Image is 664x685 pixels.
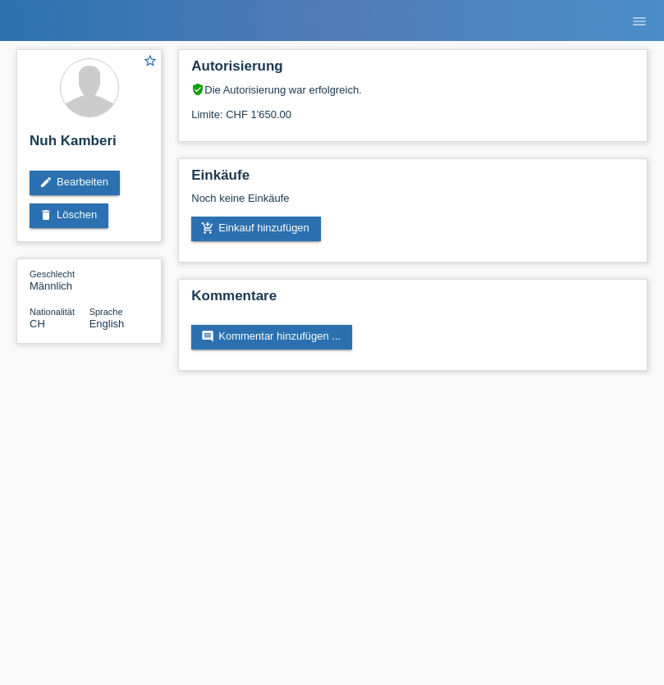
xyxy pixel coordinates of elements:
i: edit [39,176,53,189]
span: Geschlecht [30,269,75,279]
h2: Einkäufe [191,167,634,192]
span: Schweiz [30,317,45,330]
i: delete [39,208,53,221]
a: commentKommentar hinzufügen ... [191,325,352,349]
a: star_border [143,53,158,71]
span: Nationalität [30,307,75,317]
i: comment [201,330,214,343]
i: star_border [143,53,158,68]
h2: Nuh Kamberi [30,133,149,158]
a: editBearbeiten [30,171,120,195]
i: verified_user [191,83,204,96]
h2: Kommentare [191,288,634,313]
a: add_shopping_cartEinkauf hinzufügen [191,217,321,241]
a: deleteLöschen [30,203,108,228]
div: Limite: CHF 1'650.00 [191,96,634,121]
div: Die Autorisierung war erfolgreich. [191,83,634,96]
div: Noch keine Einkäufe [191,192,634,217]
span: Sprache [89,307,123,317]
i: add_shopping_cart [201,221,214,235]
h2: Autorisierung [191,58,634,83]
i: menu [631,13,648,30]
a: menu [623,16,656,25]
span: English [89,317,125,330]
div: Männlich [30,267,89,292]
